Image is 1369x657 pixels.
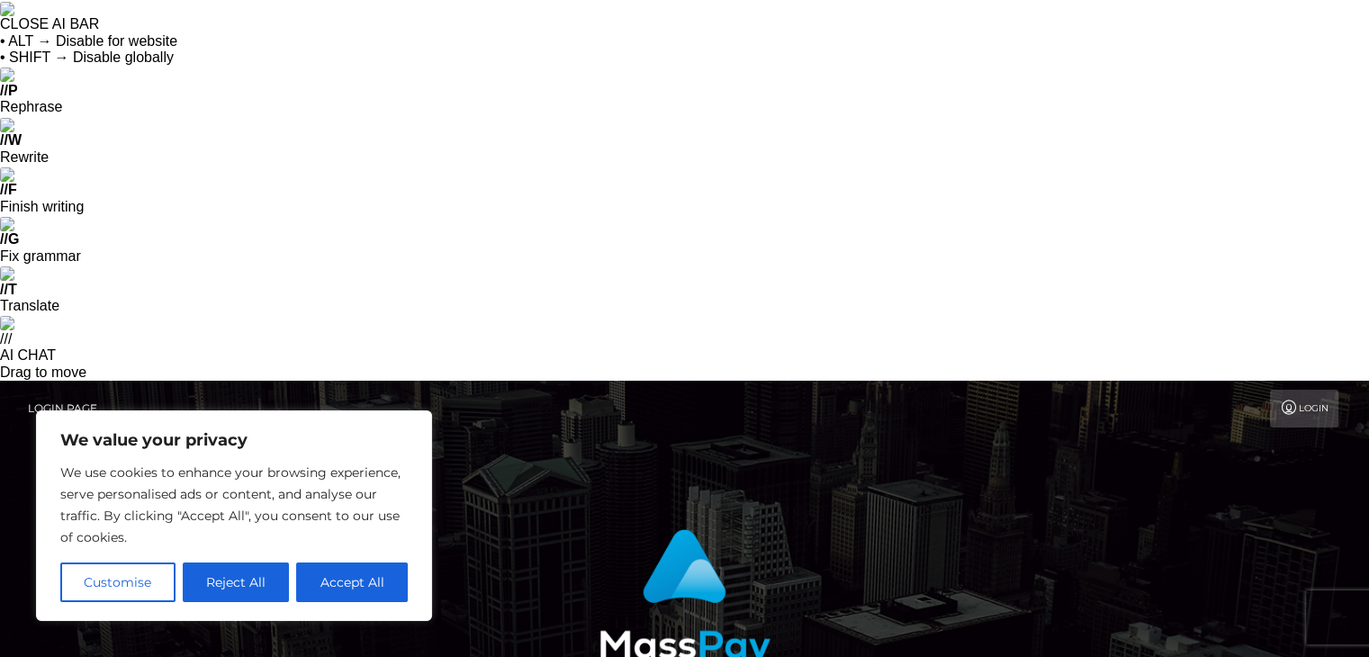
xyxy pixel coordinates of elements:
[36,410,432,621] div: We value your privacy
[60,562,176,602] button: Customise
[28,390,97,427] a: Login Page
[296,562,408,602] button: Accept All
[60,462,408,548] p: We use cookies to enhance your browsing experience, serve personalised ads or content, and analys...
[183,562,290,602] button: Reject All
[1270,390,1338,427] a: Login
[60,429,408,451] p: We value your privacy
